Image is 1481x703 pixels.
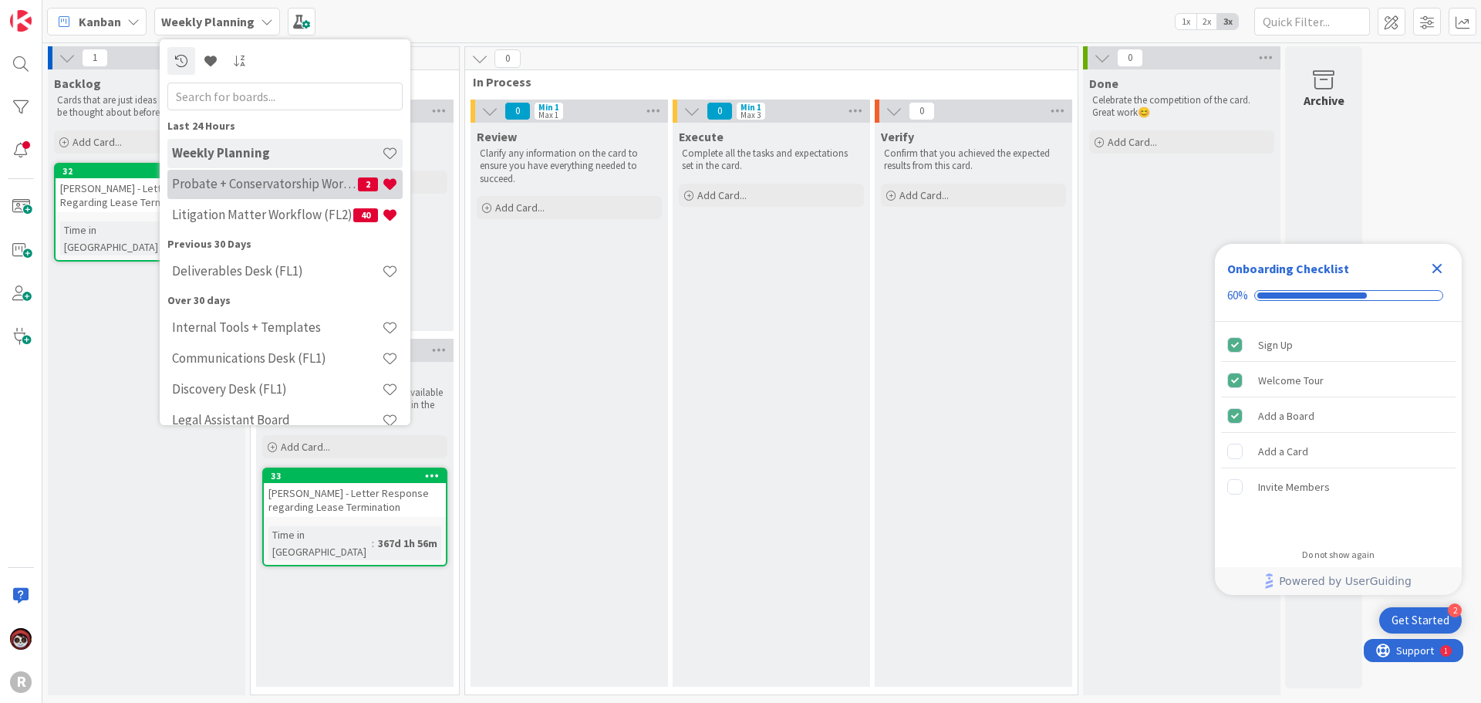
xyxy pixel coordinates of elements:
[477,129,517,144] span: Review
[1223,567,1454,595] a: Powered by UserGuiding
[167,236,403,252] div: Previous 30 Days
[1379,607,1462,634] div: Open Get Started checklist, remaining modules: 2
[54,76,101,91] span: Backlog
[56,164,238,178] div: 32
[538,103,559,111] div: Min 1
[281,440,330,454] span: Add Card...
[1448,603,1462,617] div: 2
[1221,434,1456,468] div: Add a Card is incomplete.
[697,188,747,202] span: Add Card...
[265,387,444,424] p: Cards to get done next week, but available to pull from if you run out of cards in the column above.
[707,102,733,120] span: 0
[1092,94,1271,120] p: Celebrate the competition of the card. Great work
[1227,289,1449,302] div: Checklist progress: 60%
[172,145,382,161] h4: Weekly Planning
[1258,407,1314,425] div: Add a Board
[1089,76,1118,91] span: Done
[374,535,441,552] div: 367d 1h 56m
[167,292,403,309] div: Over 30 days
[1215,567,1462,595] div: Footer
[1258,336,1293,354] div: Sign Up
[167,118,403,134] div: Last 24 Hours
[56,178,238,212] div: [PERSON_NAME] - Letter Response Regarding Lease Termination
[172,207,353,222] h4: Litigation Matter Workflow (FL2)
[172,319,382,335] h4: Internal Tools + Templates
[1176,14,1196,29] span: 1x
[264,469,446,517] div: 33[PERSON_NAME] - Letter Response regarding Lease Termination
[1221,328,1456,362] div: Sign Up is complete.
[10,10,32,32] img: Visit kanbanzone.com
[679,129,724,144] span: Execute
[884,147,1063,173] p: Confirm that you achieved the expected results from this card.
[79,12,121,31] span: Kanban
[1279,572,1412,590] span: Powered by UserGuiding
[1108,135,1157,149] span: Add Card...
[881,129,914,144] span: Verify
[60,221,164,255] div: Time in [GEOGRAPHIC_DATA]
[1221,470,1456,504] div: Invite Members is incomplete.
[1254,8,1370,35] input: Quick Filter...
[480,147,659,185] p: Clarify any information on the card to ensure you have everything needed to succeed.
[538,111,558,119] div: Max 1
[358,177,378,191] span: 2
[1227,259,1349,278] div: Onboarding Checklist
[1117,49,1143,67] span: 0
[57,94,236,120] p: Cards that are just ideas and still need to be thought about before getting started.
[268,526,372,560] div: Time in [GEOGRAPHIC_DATA]
[1138,106,1150,119] span: 😊
[504,102,531,120] span: 0
[271,471,446,482] div: 33
[172,176,358,191] h4: Probate + Conservatorship Workflow (FL2)
[10,628,32,650] img: JS
[10,671,32,693] div: R
[1304,91,1344,110] div: Archive
[73,135,122,149] span: Add Card...
[1258,442,1308,461] div: Add a Card
[264,483,446,517] div: [PERSON_NAME] - Letter Response regarding Lease Termination
[32,2,70,21] span: Support
[740,103,761,111] div: Min 1
[172,381,382,397] h4: Discovery Desk (FL1)
[1221,363,1456,397] div: Welcome Tour is complete.
[1258,478,1330,496] div: Invite Members
[909,102,935,120] span: 0
[172,350,382,366] h4: Communications Desk (FL1)
[494,49,521,68] span: 0
[167,83,403,110] input: Search for boards...
[172,263,382,279] h4: Deliverables Desk (FL1)
[495,201,545,215] span: Add Card...
[1215,322,1462,539] div: Checklist items
[1227,289,1248,302] div: 60%
[1425,256,1449,281] div: Close Checklist
[740,111,761,119] div: Max 3
[56,164,238,212] div: 32[PERSON_NAME] - Letter Response Regarding Lease Termination
[372,535,374,552] span: :
[1217,14,1238,29] span: 3x
[899,188,949,202] span: Add Card...
[353,208,378,222] span: 40
[80,6,84,19] div: 1
[264,469,446,483] div: 33
[82,49,108,67] span: 1
[161,14,255,29] b: Weekly Planning
[1258,371,1324,390] div: Welcome Tour
[682,147,861,173] p: Complete all the tasks and expectations set in the card.
[1215,244,1462,595] div: Checklist Container
[473,74,1058,90] span: In Process
[1196,14,1217,29] span: 2x
[1302,549,1375,561] div: Do not show again
[62,166,238,177] div: 32
[1392,613,1449,628] div: Get Started
[1221,399,1456,433] div: Add a Board is complete.
[172,412,382,428] h4: Legal Assistant Board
